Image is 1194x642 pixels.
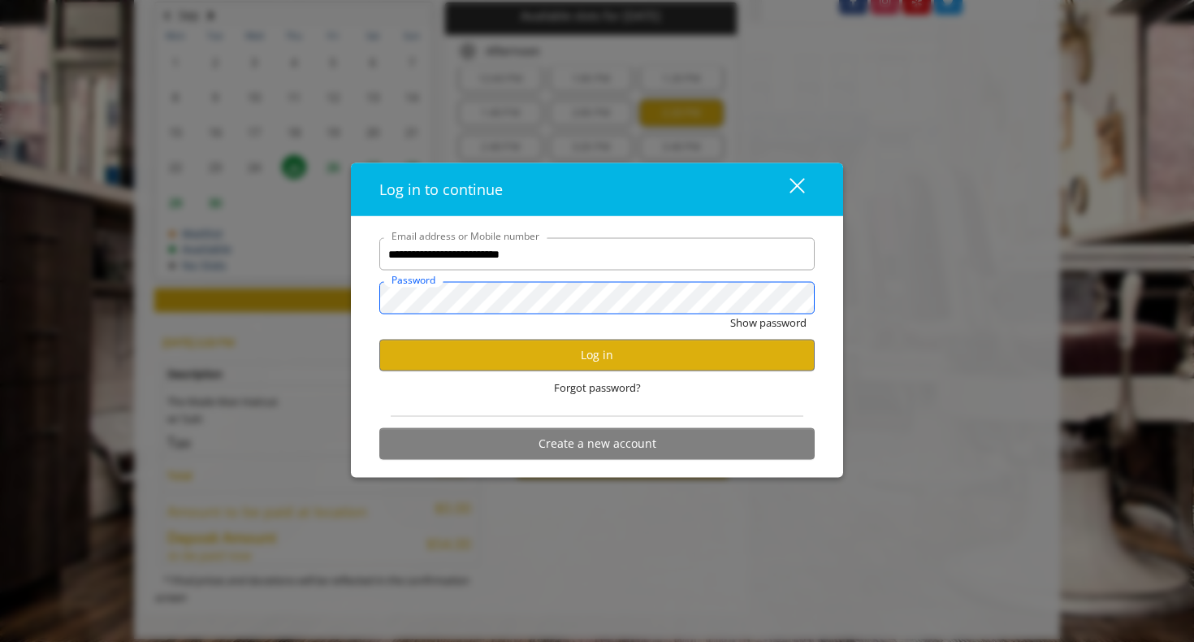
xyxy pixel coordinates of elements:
button: Create a new account [379,427,815,459]
label: Email address or Mobile number [383,228,547,244]
span: Log in to continue [379,180,503,199]
div: close dialog [771,177,803,202]
input: Email address or Mobile number [379,238,815,271]
label: Password [383,272,443,288]
button: Show password [730,314,807,332]
input: Password [379,282,815,314]
button: close dialog [759,172,815,206]
span: Forgot password? [554,379,641,396]
button: Log in [379,339,815,371]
